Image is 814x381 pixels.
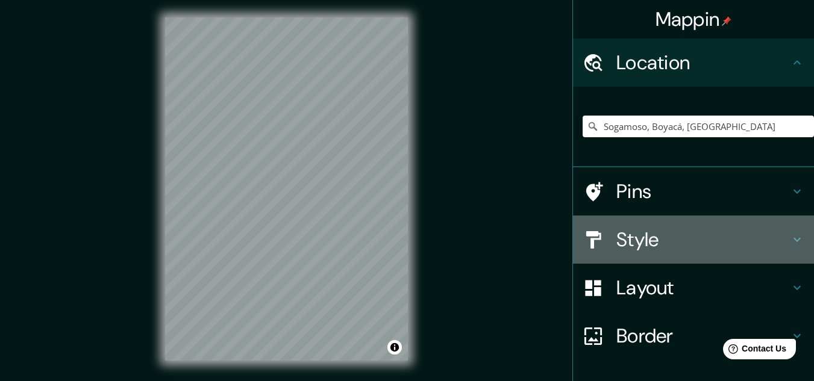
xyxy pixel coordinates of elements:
[165,17,408,361] canvas: Map
[707,334,801,368] iframe: Help widget launcher
[616,51,790,75] h4: Location
[722,16,731,26] img: pin-icon.png
[616,228,790,252] h4: Style
[616,324,790,348] h4: Border
[616,179,790,203] h4: Pins
[573,264,814,312] div: Layout
[656,7,732,31] h4: Mappin
[616,276,790,300] h4: Layout
[573,39,814,87] div: Location
[573,312,814,360] div: Border
[583,116,814,137] input: Pick your city or area
[573,167,814,215] div: Pins
[573,215,814,264] div: Style
[387,340,402,355] button: Toggle attribution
